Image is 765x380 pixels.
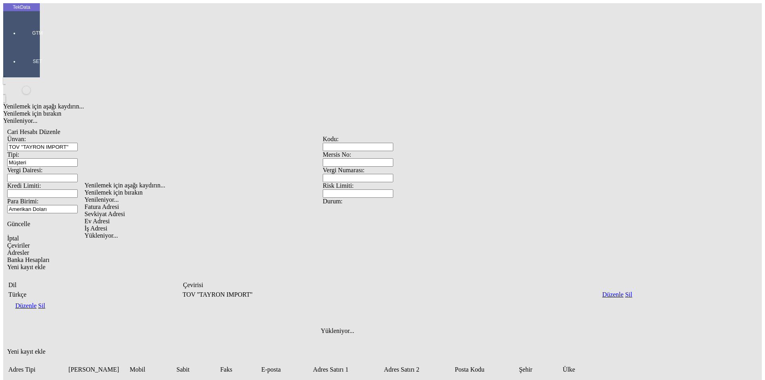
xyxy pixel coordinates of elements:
[183,282,601,289] div: Çevirisi
[7,182,41,189] span: Kredi Limiti:
[7,221,30,227] span: Güncelle
[7,151,20,158] span: Tipi:
[313,366,382,373] div: Adres Satırı 1
[220,366,260,374] td: Sütun Faks
[321,327,400,335] div: Yükleniyor...
[7,256,49,263] span: Banka Hesapları
[7,348,638,355] div: Yeni kayıt ekle
[8,282,181,289] div: Dil
[313,366,383,374] td: Sütun Adres Satırı 1
[323,151,351,158] span: Mersis No:
[25,58,49,65] span: SET
[84,189,395,196] div: Yenilemek için bırakın
[25,30,49,36] span: GTM
[518,366,561,374] td: Sütun Şehir
[519,366,561,373] div: Şehir
[84,232,395,239] div: Yükleniyor...
[68,366,129,374] td: Sütun İlgili Kişi
[323,167,365,173] span: Vergi Numarası:
[182,281,601,289] td: Sütun Çevirisi
[7,198,39,205] span: Para Birimi:
[84,182,395,189] div: Yenilemek için aşağı kaydırın...
[625,291,632,298] a: Sil
[563,366,602,373] div: Ülke
[182,291,598,299] td: TOV ''TAYRON IMPORT''
[15,302,36,309] a: Düzenle
[176,366,219,374] td: Sütun Sabit
[84,218,395,225] div: Ev Adresi
[323,136,339,142] span: Kodu:
[84,211,395,218] div: Sevkiyat Adresi
[384,366,453,373] div: Adres Satırı 2
[7,235,638,242] dx-button: İptal
[261,366,312,373] div: E-posta
[384,366,454,374] td: Sütun Adres Satırı 2
[7,348,45,355] span: Yeni kayıt ekle
[602,291,624,298] a: Düzenle
[261,366,312,374] td: Sütun E-posta
[3,110,642,117] div: Yenilemek için bırakın
[220,366,260,373] div: Faks
[129,366,175,374] td: Sütun Mobil
[7,167,43,173] span: Vergi Dairesi:
[7,128,60,135] span: Cari Hesabı Düzenle
[562,366,603,374] td: Sütun Ülke
[84,225,395,232] div: İş Adresi
[130,366,175,373] div: Mobil
[7,264,638,348] div: Veri Tablosu
[38,302,45,309] a: Sil
[7,221,638,228] dx-button: Güncelle
[7,264,638,271] div: Yeni kayıt ekle
[84,203,395,211] div: Fatura Adresi
[7,242,30,249] span: Çeviriler
[177,366,219,373] div: Sabit
[8,281,182,289] td: Sütun Dil
[8,291,181,299] td: Türkçe
[3,117,642,124] div: Yenileniyor...
[7,136,26,142] span: Ünvan:
[3,103,642,110] div: Yenilemek için aşağı kaydırın...
[3,4,40,10] div: TekData
[8,366,67,373] div: Adres Tipi
[7,235,19,242] span: İptal
[455,366,518,374] td: Sütun Posta Kodu
[455,366,518,373] div: Posta Kodu
[84,196,395,203] div: Yenileniyor...
[7,249,29,256] span: Adresler
[8,366,67,374] td: Sütun Adres Tipi
[7,264,45,270] span: Yeni kayıt ekle
[69,366,128,373] div: [PERSON_NAME]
